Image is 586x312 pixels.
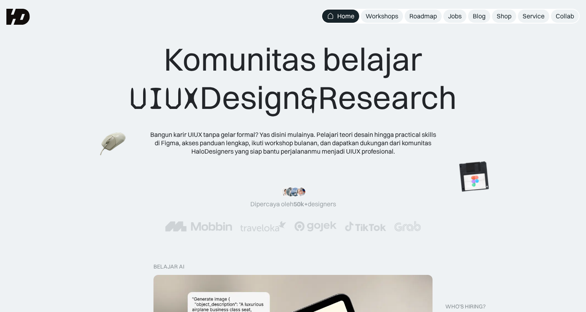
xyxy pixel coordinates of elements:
[322,10,359,23] a: Home
[337,12,354,20] div: Home
[361,10,403,23] a: Workshops
[473,12,486,20] div: Blog
[301,79,318,118] span: &
[551,10,579,23] a: Collab
[409,12,437,20] div: Roadmap
[130,79,200,118] span: UIUX
[153,263,184,270] div: belajar ai
[130,40,457,118] div: Komunitas belajar Design Research
[445,303,486,310] div: WHO’S HIRING?
[523,12,545,20] div: Service
[497,12,511,20] div: Shop
[448,12,462,20] div: Jobs
[405,10,442,23] a: Roadmap
[556,12,574,20] div: Collab
[518,10,549,23] a: Service
[366,12,398,20] div: Workshops
[492,10,516,23] a: Shop
[250,200,336,208] div: Dipercaya oleh designers
[468,10,490,23] a: Blog
[293,200,308,208] span: 50k+
[443,10,466,23] a: Jobs
[149,130,437,155] div: Bangun karir UIUX tanpa gelar formal? Yas disini mulainya. Pelajari teori desain hingga practical...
